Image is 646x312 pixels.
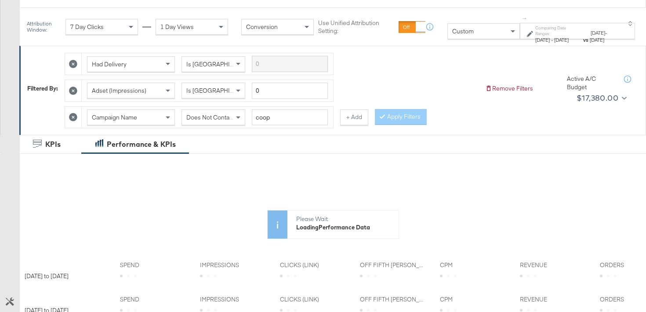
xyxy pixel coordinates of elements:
div: $17,380.00 [577,91,618,105]
span: [DATE] [554,36,569,43]
span: Does Not Contain [186,113,234,121]
div: Performance & KPIs [107,139,176,149]
input: Enter a number [252,83,328,99]
span: Adset (Impressions) [92,87,146,94]
strong: vs [582,36,590,43]
button: Remove Filters [485,84,533,93]
div: Attribution Window: [26,21,61,33]
span: Had Delivery [92,60,127,68]
button: + Add [340,109,368,125]
span: Is [GEOGRAPHIC_DATA] [186,87,254,94]
div: KPIs [45,139,61,149]
span: Custom [452,27,474,35]
span: Conversion [246,23,278,31]
span: 1 Day Views [160,23,194,31]
span: 7 Day Clicks [70,23,104,31]
span: Is [GEOGRAPHIC_DATA] [186,60,254,68]
input: Enter a search term [252,56,328,72]
label: Comparing Date Ranges: [535,25,582,36]
div: - [590,29,621,43]
div: - [535,36,582,44]
button: $17,380.00 [573,91,628,105]
div: Filtered By: [27,84,58,93]
span: [DATE] [591,29,605,36]
span: ↑ [521,17,529,20]
div: Active A/C Budget [567,75,615,91]
label: Use Unified Attribution Setting: [318,19,395,35]
span: Campaign Name [92,113,137,121]
input: Enter a search term [252,109,328,126]
span: [DATE] [535,36,550,43]
span: [DATE] [590,36,604,43]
